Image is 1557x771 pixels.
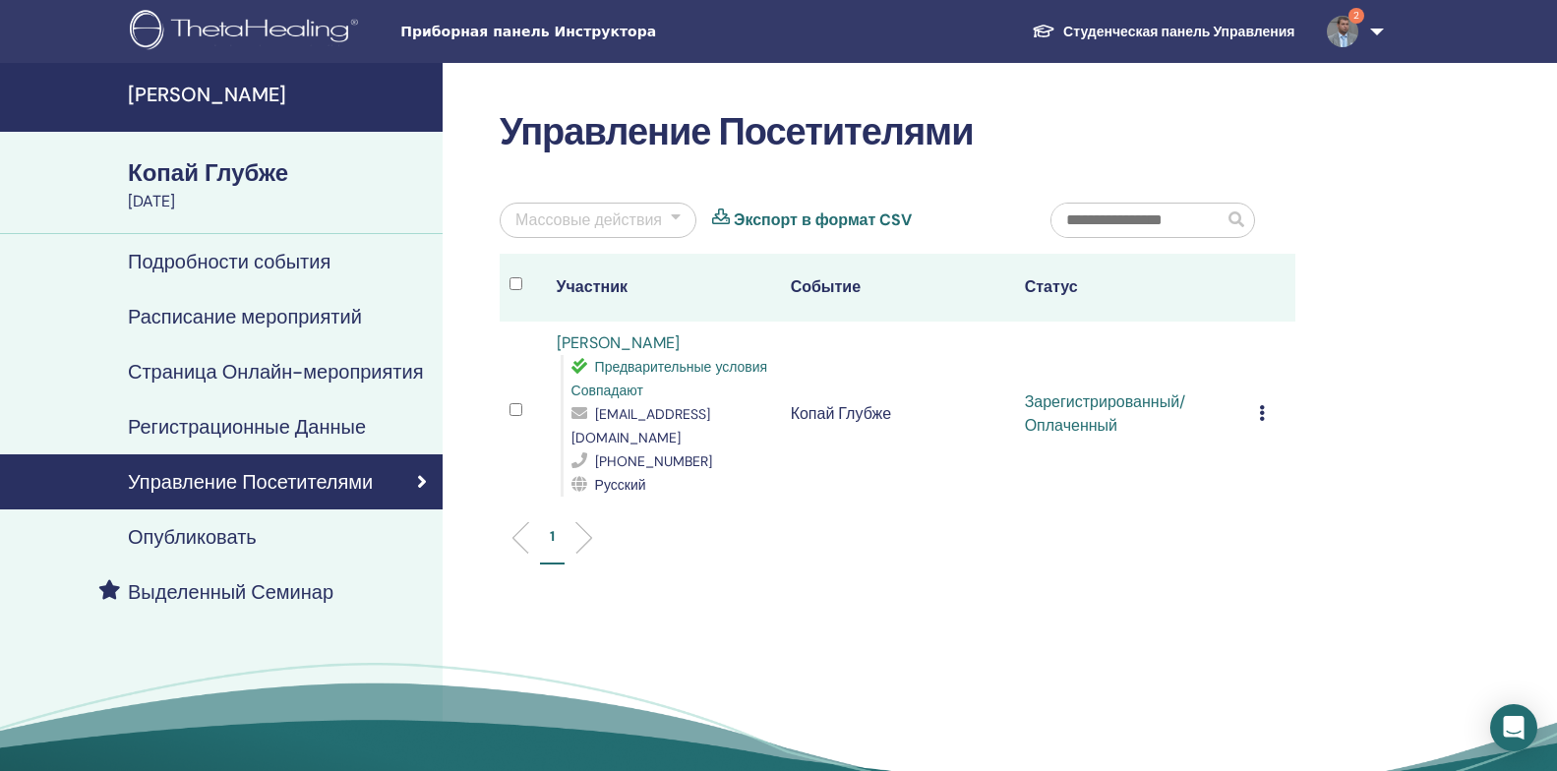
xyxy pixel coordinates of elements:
[557,276,628,297] ya-tr-span: Участник
[1025,276,1078,297] ya-tr-span: Статус
[791,403,892,424] ya-tr-span: Копай Глубже
[1490,704,1537,751] div: Откройте Интерком-Мессенджер
[128,524,257,550] ya-tr-span: Опубликовать
[1348,8,1364,24] span: 2
[595,452,712,470] span: [PHONE_NUMBER]
[571,358,768,399] ya-tr-span: Предварительные условия Совпадают
[500,107,974,156] ya-tr-span: Управление Посетителями
[1032,23,1055,39] img: graduation-cap-white.svg
[557,332,680,353] a: [PERSON_NAME]
[128,414,366,440] ya-tr-span: Регистрационные Данные
[550,526,555,547] p: 1
[1327,16,1358,47] img: default.jpg
[128,469,373,495] ya-tr-span: Управление Посетителями
[1016,14,1310,50] a: Студенческая панель Управления
[571,405,710,446] ya-tr-span: [EMAIL_ADDRESS][DOMAIN_NAME]
[128,82,286,107] ya-tr-span: [PERSON_NAME]
[130,10,365,54] img: logo.png
[400,24,656,39] ya-tr-span: Приборная панель Инструктора
[791,276,861,297] ya-tr-span: Событие
[595,476,646,494] ya-tr-span: Русский
[128,304,362,329] ya-tr-span: Расписание мероприятий
[128,191,175,211] ya-tr-span: [DATE]
[128,579,333,605] ya-tr-span: Выделенный Семинар
[128,157,288,188] ya-tr-span: Копай Глубже
[1063,23,1294,40] ya-tr-span: Студенческая панель Управления
[128,249,330,274] ya-tr-span: Подробности события
[116,156,443,213] a: Копай Глубже[DATE]
[734,208,912,232] a: Экспорт в формат CSV
[734,209,912,230] ya-tr-span: Экспорт в формат CSV
[128,359,424,385] ya-tr-span: Страница Онлайн-мероприятия
[515,209,662,230] ya-tr-span: Массовые действия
